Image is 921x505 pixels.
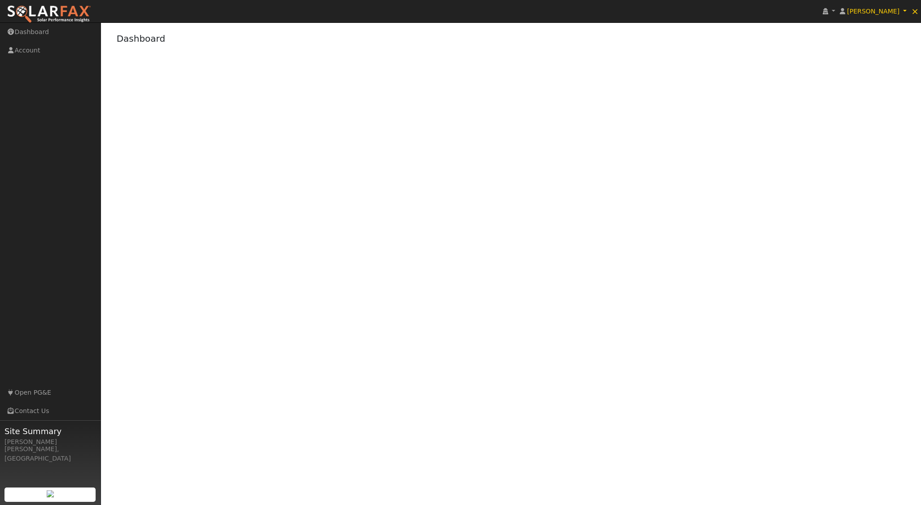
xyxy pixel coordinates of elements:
[4,437,96,447] div: [PERSON_NAME]
[7,5,91,24] img: SolarFax
[911,6,919,17] span: ×
[4,425,96,437] span: Site Summary
[847,8,899,15] span: [PERSON_NAME]
[4,444,96,463] div: [PERSON_NAME], [GEOGRAPHIC_DATA]
[47,490,54,497] img: retrieve
[117,33,166,44] a: Dashboard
